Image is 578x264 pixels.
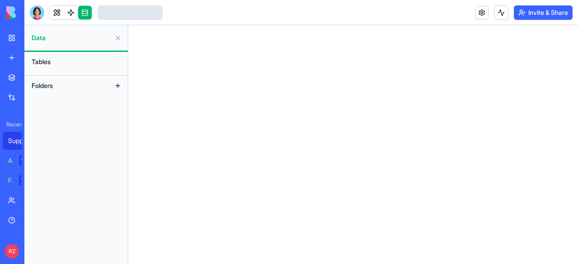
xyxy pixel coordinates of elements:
[8,136,33,145] div: Supplier Evaluation System
[27,55,125,69] button: Tables
[3,152,39,170] a: AI Logo GeneratorTRY
[32,33,111,42] span: Data
[32,81,53,90] span: Folders
[5,244,19,259] span: RZ
[3,121,22,128] span: Recent
[514,5,573,20] button: Invite & Share
[32,57,51,66] span: Tables
[6,6,62,19] img: logo
[3,171,39,190] a: Feedback FormTRY
[19,155,33,166] div: TRY
[8,156,13,165] div: AI Logo Generator
[3,132,39,150] a: Supplier Evaluation System
[27,79,111,93] button: Folders
[8,176,13,185] div: Feedback Form
[19,175,33,186] div: TRY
